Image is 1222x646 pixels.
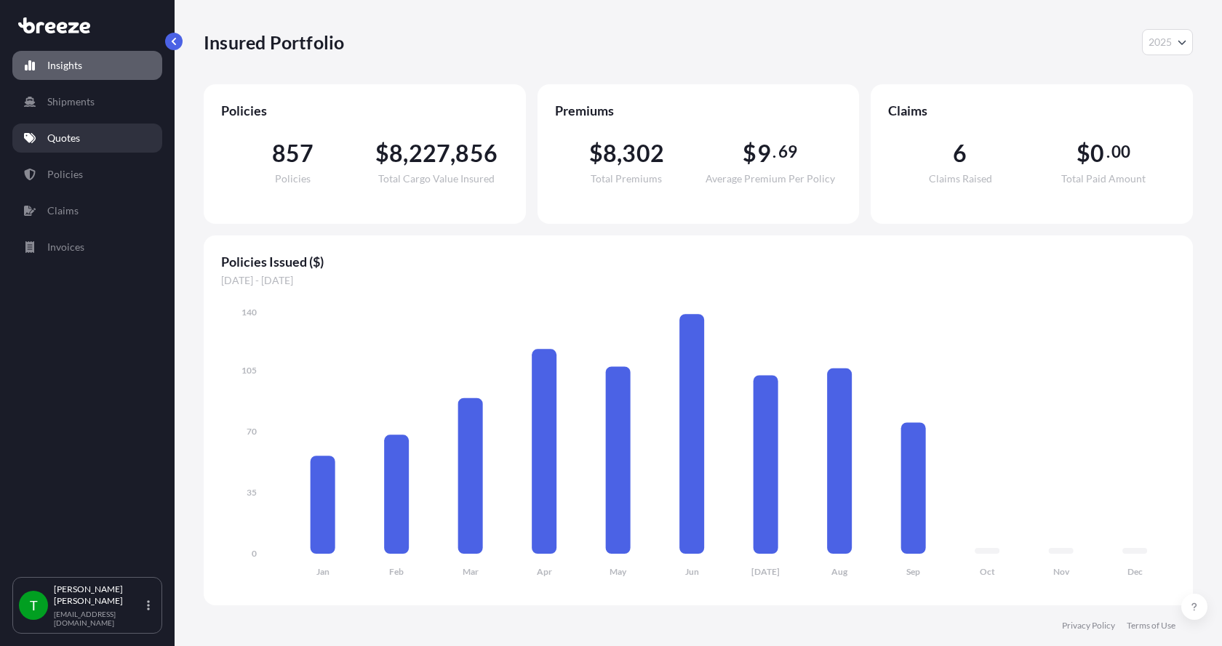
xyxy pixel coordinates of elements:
p: [EMAIL_ADDRESS][DOMAIN_NAME] [54,610,144,627]
span: Policies [221,102,508,119]
span: [DATE] - [DATE] [221,273,1175,288]
tspan: 35 [247,487,257,498]
tspan: Feb [389,566,404,577]
span: $ [1077,142,1090,165]
p: Insured Portfolio [204,31,344,54]
a: Policies [12,160,162,189]
button: Year Selector [1142,29,1193,55]
tspan: Sep [906,566,920,577]
p: Policies [47,167,83,182]
span: , [450,142,455,165]
span: Total Premiums [591,174,662,184]
span: $ [375,142,389,165]
p: Insights [47,58,82,73]
p: [PERSON_NAME] [PERSON_NAME] [54,584,144,607]
a: Insights [12,51,162,80]
span: 8 [603,142,617,165]
span: . [772,146,776,158]
tspan: Aug [831,566,848,577]
tspan: May [610,566,627,577]
span: Policies Issued ($) [221,253,1175,270]
span: $ [743,142,756,165]
tspan: 105 [241,365,257,376]
span: , [403,142,408,165]
tspan: Apr [537,566,552,577]
span: 227 [409,142,451,165]
a: Terms of Use [1127,620,1175,631]
tspan: Mar [463,566,479,577]
span: 2025 [1149,35,1172,49]
span: 8 [389,142,403,165]
span: 0 [1090,142,1104,165]
span: 856 [455,142,498,165]
p: Shipments [47,94,95,109]
tspan: Nov [1053,566,1070,577]
tspan: Oct [980,566,995,577]
p: Claims [47,203,79,218]
span: Claims Raised [929,174,992,184]
a: Claims [12,196,162,225]
tspan: 140 [241,307,257,318]
span: $ [589,142,603,165]
span: Claims [888,102,1175,119]
a: Quotes [12,124,162,153]
span: 6 [953,142,967,165]
tspan: 0 [252,548,257,559]
span: 302 [622,142,664,165]
tspan: [DATE] [751,566,780,577]
span: Total Cargo Value Insured [378,174,495,184]
tspan: 70 [247,426,257,437]
tspan: Jan [316,566,330,577]
span: Policies [275,174,311,184]
p: Invoices [47,240,84,254]
span: 00 [1111,146,1130,158]
a: Invoices [12,233,162,262]
span: 857 [272,142,314,165]
span: T [30,598,38,613]
span: . [1106,146,1110,158]
span: Premiums [555,102,842,119]
span: 9 [757,142,771,165]
span: Total Paid Amount [1061,174,1146,184]
a: Shipments [12,87,162,116]
tspan: Dec [1127,566,1143,577]
span: , [617,142,622,165]
span: 69 [778,146,797,158]
p: Quotes [47,131,80,145]
a: Privacy Policy [1062,620,1115,631]
span: Average Premium Per Policy [706,174,835,184]
tspan: Jun [685,566,699,577]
